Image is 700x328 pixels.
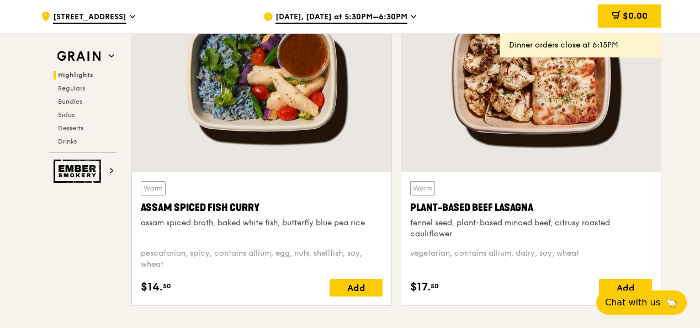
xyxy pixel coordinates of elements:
span: Bundles [58,98,82,105]
button: Chat with us🦙 [596,290,687,315]
img: Grain web logo [54,46,104,66]
div: fennel seed, plant-based minced beef, citrusy roasted cauliflower [410,218,652,240]
div: Dinner orders close at 6:15PM [509,40,653,51]
span: 50 [431,282,439,290]
span: Highlights [58,71,93,79]
span: [STREET_ADDRESS] [53,12,126,24]
div: Warm [410,181,435,195]
div: Plant-Based Beef Lasagna [410,200,652,215]
span: $0.00 [623,10,648,21]
div: Warm [141,181,166,195]
div: vegetarian, contains allium, dairy, soy, wheat [410,248,652,270]
span: 🦙 [665,296,678,309]
span: 50 [163,282,171,290]
div: Assam Spiced Fish Curry [141,200,383,215]
div: pescatarian, spicy, contains allium, egg, nuts, shellfish, soy, wheat [141,248,383,270]
span: Drinks [58,137,77,145]
div: Add [599,279,652,297]
div: assam spiced broth, baked white fish, butterfly blue pea rice [141,218,383,229]
img: Ember Smokery web logo [54,160,104,183]
span: $17. [410,279,431,295]
span: Sides [58,111,75,119]
span: $14. [141,279,163,295]
span: Chat with us [605,296,660,309]
span: Regulars [58,84,85,92]
span: Desserts [58,124,83,132]
div: Add [330,279,383,297]
span: [DATE], [DATE] at 5:30PM–6:30PM [275,12,407,24]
